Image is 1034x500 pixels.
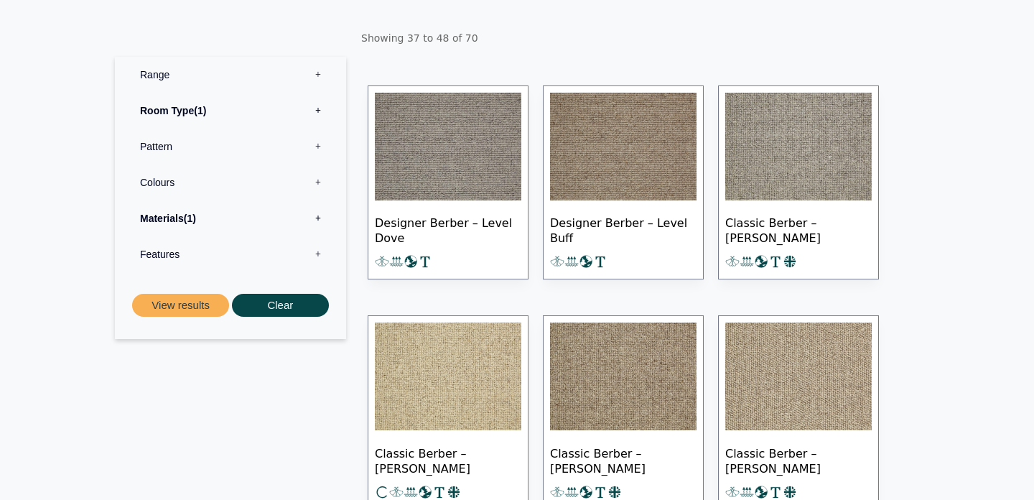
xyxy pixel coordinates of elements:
button: Clear [232,294,329,318]
span: Classic Berber – [PERSON_NAME] [725,435,872,485]
label: Range [126,57,335,93]
span: Designer Berber – Level Dove [375,204,521,254]
img: Classic Berber Juliet Pewter [725,93,872,200]
label: Pattern [126,129,335,165]
a: Classic Berber Juliet Pewter Classic Berber – [PERSON_NAME] [718,85,879,280]
img: Classic Berber Juliet Pistachio [725,323,872,430]
span: 1 [194,105,206,116]
span: Classic Berber – [PERSON_NAME] [725,204,872,254]
label: Room Type [126,93,335,129]
label: Colours [126,165,335,200]
button: View results [132,294,229,318]
p: Showing 37 to 48 of 70 [360,24,916,52]
label: Materials [126,200,335,236]
span: 1 [184,213,196,224]
span: Designer Berber – Level Buff [550,204,697,254]
a: Designer Berber – Level Buff [543,85,704,280]
span: Classic Berber – [PERSON_NAME] [375,435,521,485]
a: Designer Berber – Level Dove [368,85,528,280]
span: Classic Berber – [PERSON_NAME] [550,435,697,485]
label: Features [126,236,335,272]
